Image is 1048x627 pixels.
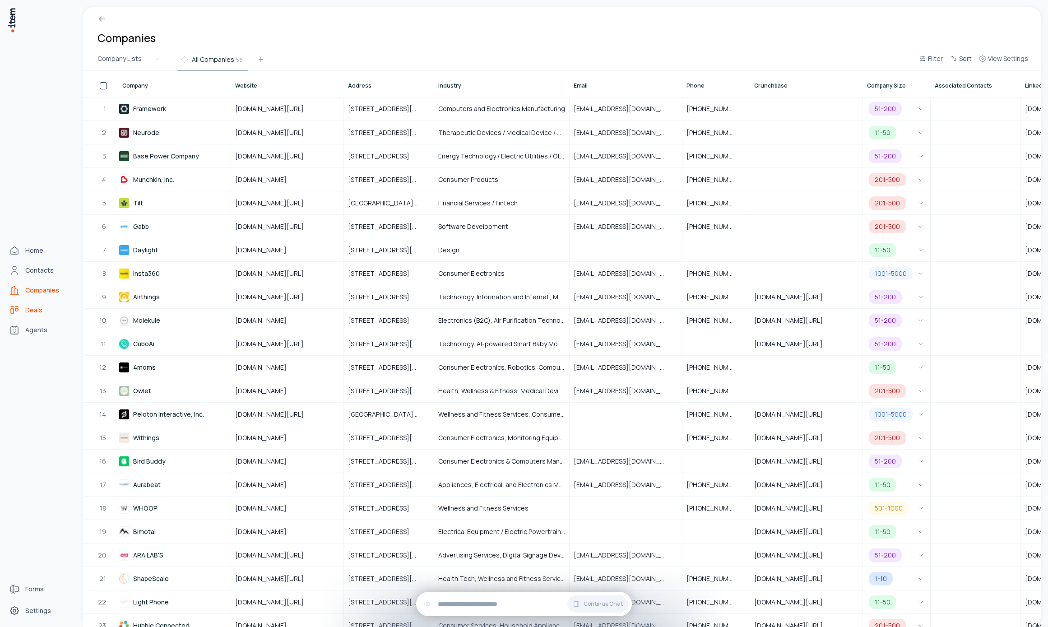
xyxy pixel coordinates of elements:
span: Deals [25,306,42,315]
span: Company [122,82,148,89]
span: Continue Chat [584,600,623,608]
span: All Companies [192,55,234,64]
span: [EMAIL_ADDRESS][DOMAIN_NAME] [574,222,678,231]
span: Crunchbase [754,82,788,89]
a: ARA LAB'S [119,544,230,566]
span: 2 [102,128,107,137]
span: [STREET_ADDRESS] [348,316,420,325]
img: Insta360 [119,268,130,279]
span: [PHONE_NUMBER] [686,104,746,113]
span: 56 [236,56,243,64]
span: [STREET_ADDRESS][PERSON_NAME][US_STATE] [348,598,430,607]
span: Consumer Products [438,175,498,184]
span: [DOMAIN_NAME][URL] [235,574,315,583]
span: [STREET_ADDRESS] [348,269,420,278]
span: View Settings [988,54,1028,63]
img: Munchkin, Inc. [119,174,130,185]
a: Insta360 [119,262,230,284]
span: [STREET_ADDRESS] [348,293,420,302]
a: Contacts [5,261,74,279]
span: [PHONE_NUMBER] [686,480,746,489]
span: [DOMAIN_NAME][URL] [754,598,834,607]
span: [EMAIL_ADDRESS][DOMAIN_NAME] [574,104,678,113]
span: Financial Services / Fintech [438,199,518,208]
span: 3 [102,152,107,161]
span: [STREET_ADDRESS][PERSON_NAME] [348,128,430,137]
span: 1 [103,104,107,113]
span: Contacts [25,266,54,275]
span: Companies [25,286,59,295]
img: Base Power Company [119,151,130,162]
span: 21 [99,574,107,583]
span: [DOMAIN_NAME] [235,457,297,466]
span: [PHONE_NUMBER] [686,175,746,184]
a: Airthings [119,286,230,308]
span: [DOMAIN_NAME][URL] [235,410,315,419]
img: Molekule [119,315,130,326]
a: Companies [5,281,74,299]
span: [DOMAIN_NAME] [235,316,297,325]
span: [STREET_ADDRESS][US_STATE] [348,386,430,395]
span: [PHONE_NUMBER] [686,199,746,208]
a: Peloton Interactive, Inc. [119,403,230,425]
span: [DOMAIN_NAME][URL] [235,598,315,607]
span: [PHONE_NUMBER] [686,386,746,395]
span: [DOMAIN_NAME][URL] [235,339,315,348]
span: [DOMAIN_NAME][URL] [235,293,315,302]
span: [STREET_ADDRESS][US_STATE] [348,574,430,583]
span: 18 [100,504,107,513]
span: 6 [102,222,107,231]
img: Withings [119,432,130,443]
img: Owlet [119,385,130,396]
span: [PHONE_NUMBER] [686,574,746,583]
a: Settings [5,602,74,620]
span: 11 [101,339,107,348]
span: Forms [25,585,44,594]
a: Light Phone [119,591,230,613]
span: [DOMAIN_NAME][URL] [235,199,315,208]
span: [PHONE_NUMBER] [686,433,746,442]
img: Item Brain Logo [7,7,16,33]
span: Email [574,82,588,89]
span: [DOMAIN_NAME] [235,363,297,372]
span: Website [235,82,257,89]
span: [STREET_ADDRESS][US_STATE] [348,551,430,560]
span: Software Development [438,222,508,231]
span: Electrical Equipment / Electric Powertrains for Small Electric Vehicles [438,527,565,536]
img: Aurabeat [119,479,130,490]
span: Industry [438,82,461,89]
span: [DOMAIN_NAME] [235,246,297,255]
span: Technology, Information and Internet; Manufacturing, Test & Measurement Equipment; Smart radon de... [438,293,565,302]
img: Light Phone [119,597,130,608]
span: [EMAIL_ADDRESS][DOMAIN_NAME] [574,316,678,325]
span: [GEOGRAPHIC_DATA][STREET_ADDRESS][US_STATE][US_STATE] [348,410,430,419]
span: Settings [25,606,51,615]
span: [STREET_ADDRESS][PERSON_NAME][PERSON_NAME] [348,480,430,489]
img: Peloton Interactive, Inc. [119,409,130,420]
span: Address [348,82,371,89]
span: [EMAIL_ADDRESS][DOMAIN_NAME] [574,339,678,348]
span: 19 [99,527,107,536]
span: Technology, AI-powered Smart Baby Monitor, Baby Care Technology [438,339,565,348]
span: Associated Contacts [935,82,992,89]
span: [DOMAIN_NAME] [235,433,297,442]
span: [STREET_ADDRESS] [348,504,420,513]
img: Bimotal [119,526,130,537]
span: Agents [25,325,47,334]
span: [STREET_ADDRESS] [348,152,420,161]
button: View Settings [975,53,1032,70]
img: WHOOP [119,503,130,514]
a: Base Power Company [119,145,230,167]
a: deals [5,301,74,319]
a: Agents [5,321,74,339]
img: CuboAi [119,339,130,349]
span: 4 [102,175,107,184]
span: Phone [686,82,705,89]
span: 8 [102,269,107,278]
span: [PHONE_NUMBER] [686,316,746,325]
a: Daylight [119,239,230,261]
span: Appliances, Electrical, and Electronics Manufacturing [438,480,565,489]
span: [DOMAIN_NAME] [235,480,297,489]
a: Bird Buddy [119,450,230,472]
span: 15 [100,433,107,442]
